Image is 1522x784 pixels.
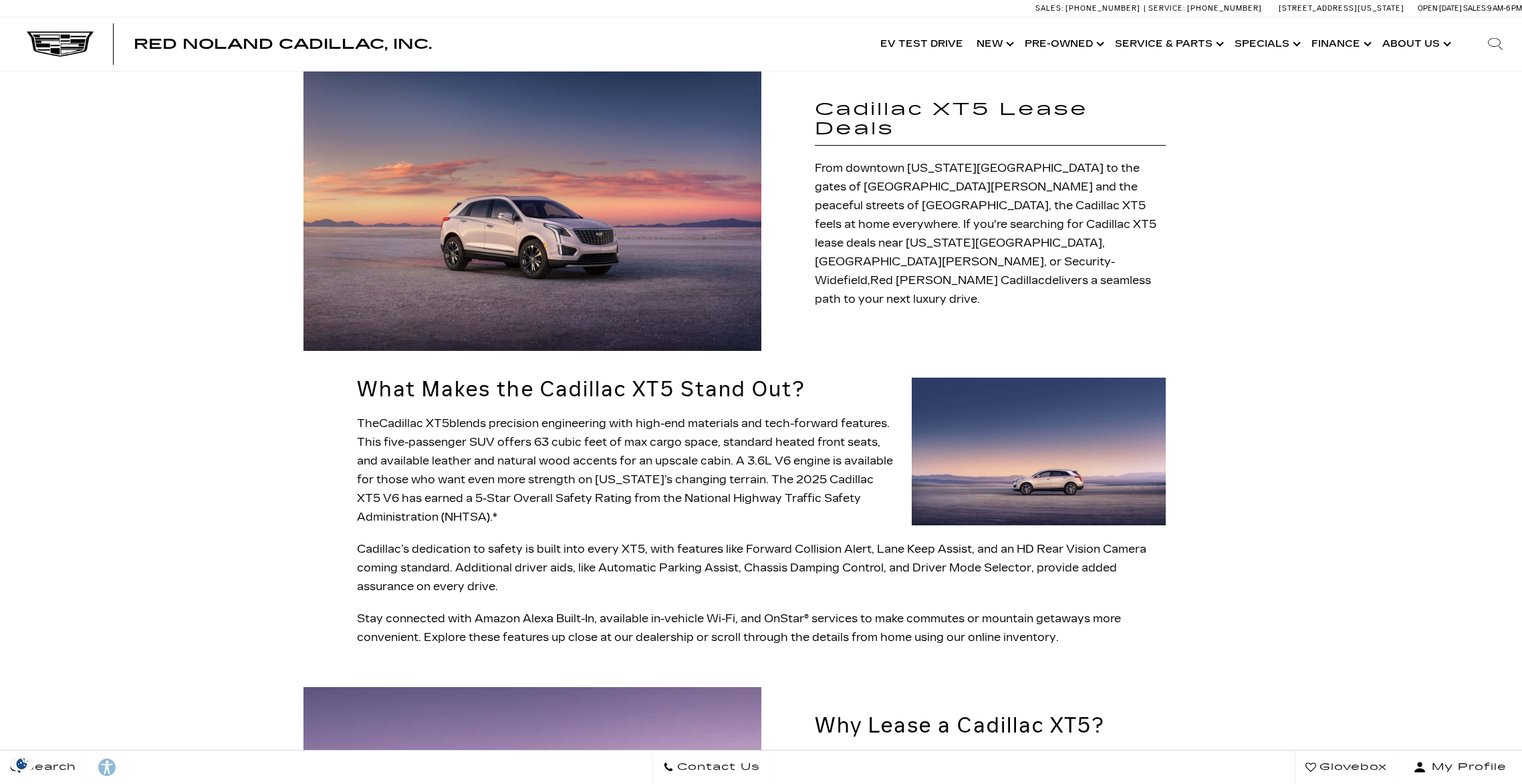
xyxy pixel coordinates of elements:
[1316,758,1387,777] span: Glovebox
[1035,4,1063,13] span: Sales:
[1487,4,1522,13] span: 9 AM-6 PM
[357,540,1166,596] p: Cadillac’s dedication to safety is built into every XT5, with features like Forward Collision Ale...
[1418,4,1462,13] span: Open [DATE]
[870,274,1045,287] a: Red [PERSON_NAME] Cadillac
[1295,751,1398,784] a: Glovebox
[7,757,37,771] img: Opt-Out Icon
[1398,751,1522,784] button: Open user profile menu
[970,17,1018,71] a: New
[898,378,1166,532] img: Cadillac XT5 Lease Deals
[1463,4,1487,13] span: Sales:
[1148,4,1185,13] span: Service:
[379,417,449,430] a: Cadillac XT5
[357,378,1166,401] h2: What Makes the Cadillac XT5 Stand Out?
[1065,4,1140,13] span: [PHONE_NUMBER]
[1376,17,1455,71] a: About Us
[815,100,1166,138] h1: Cadillac XT5 Lease Deals
[134,37,432,51] a: Red Noland Cadillac, Inc.
[1187,4,1262,13] span: [PHONE_NUMBER]
[674,758,760,777] span: Contact Us
[357,414,1166,527] p: The blends precision engineering with high-end materials and tech-forward features. This five-pas...
[357,610,1166,647] p: Stay connected with Amazon Alexa Built-In, available in-vehicle Wi-Fi, and OnStar® services to ma...
[1426,758,1507,777] span: My Profile
[652,751,771,784] a: Contact Us
[874,17,970,71] a: EV Test Drive
[1305,17,1376,71] a: Finance
[1018,17,1108,71] a: Pre-Owned
[1279,4,1404,13] a: [STREET_ADDRESS][US_STATE]
[7,757,37,771] section: Click to Open Cookie Consent Modal
[815,714,1166,737] h2: Why Lease a Cadillac XT5?
[1144,5,1265,12] a: Service: [PHONE_NUMBER]
[134,36,432,52] span: Red Noland Cadillac, Inc.
[1228,17,1305,71] a: Specials
[27,31,94,57] img: Cadillac Dark Logo with Cadillac White Text
[21,758,76,777] span: Search
[303,72,761,351] img: Cadillac XT5 Lease Deals
[1035,5,1144,12] a: Sales: [PHONE_NUMBER]
[1108,17,1228,71] a: Service & Parts
[815,159,1166,309] p: From downtown [US_STATE][GEOGRAPHIC_DATA] to the gates of [GEOGRAPHIC_DATA][PERSON_NAME] and the ...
